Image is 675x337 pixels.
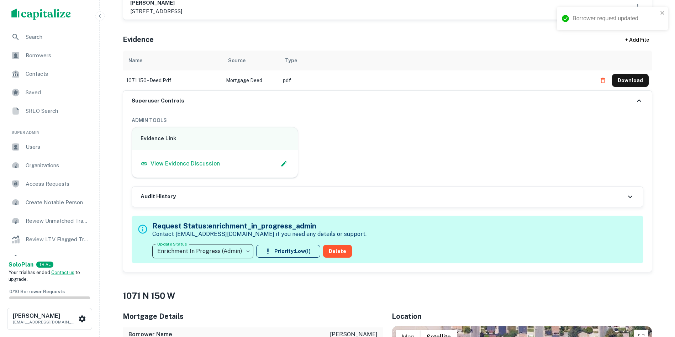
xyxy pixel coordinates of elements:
[26,217,89,225] span: Review Unmatched Transactions
[6,84,94,101] a: Saved
[285,56,297,65] div: Type
[6,249,94,267] a: Lender Admin View
[13,313,77,319] h6: [PERSON_NAME]
[279,51,593,70] th: Type
[660,10,665,17] button: close
[132,97,184,105] h6: Superuser Controls
[612,74,649,87] button: Download
[256,245,320,258] button: Priority:Low(1)
[9,261,33,268] strong: Solo Plan
[26,70,89,78] span: Contacts
[132,116,643,124] h6: ADMIN TOOLS
[573,14,658,23] div: Borrower request updated
[51,270,74,275] a: Contact us
[279,70,593,90] td: pdf
[157,241,187,247] label: Update Status
[639,280,675,314] iframe: Chat Widget
[152,230,366,238] p: Contact [EMAIL_ADDRESS][DOMAIN_NAME] if you need any details or support.
[13,319,77,325] p: [EMAIL_ADDRESS][DOMAIN_NAME]
[151,159,220,168] p: View Evidence Discussion
[6,121,94,138] li: Super Admin
[141,135,290,143] h6: Evidence Link
[6,28,94,46] a: Search
[7,308,92,330] button: [PERSON_NAME][EMAIL_ADDRESS][DOMAIN_NAME]
[26,235,89,244] span: Review LTV Flagged Transactions
[26,33,89,41] span: Search
[9,260,33,269] a: SoloPlan
[26,107,89,115] span: SREO Search
[36,262,53,268] div: TRIAL
[141,159,220,168] a: View Evidence Discussion
[26,254,89,262] span: Lender Admin View
[9,270,80,282] span: Your trial has ended. to upgrade.
[222,70,279,90] td: Mortgage Deed
[392,311,652,322] h5: Location
[26,51,89,60] span: Borrowers
[141,193,176,201] h6: Audit History
[11,9,71,20] img: capitalize-logo.png
[9,289,65,294] span: 0 / 10 Borrower Requests
[6,231,94,248] a: Review LTV Flagged Transactions
[123,70,222,90] td: 1071 150 - deed.pdf
[123,289,652,302] h4: 1071 n 150 w
[612,33,662,46] div: + Add File
[123,51,652,90] div: scrollable content
[6,157,94,174] a: Organizations
[123,34,154,45] h5: Evidence
[26,161,89,170] span: Organizations
[6,175,94,193] a: Access Requests
[130,7,182,16] p: [STREET_ADDRESS]
[6,194,94,211] a: Create Notable Person
[26,143,89,151] span: Users
[6,102,94,120] a: SREO Search
[26,88,89,97] span: Saved
[128,56,142,65] div: Name
[6,212,94,230] a: Review Unmatched Transactions
[26,198,89,207] span: Create Notable Person
[228,56,246,65] div: Source
[596,75,609,86] button: Delete file
[152,221,366,231] h5: Request Status: enrichment_in_progress_admin
[123,51,222,70] th: Name
[123,311,383,322] h5: Mortgage Details
[279,158,289,169] button: Edit Slack Link
[6,138,94,156] a: Users
[323,245,352,258] button: Delete
[152,241,253,261] div: Enrichment In Progress (Admin)
[222,51,279,70] th: Source
[6,65,94,83] a: Contacts
[6,47,94,64] a: Borrowers
[26,180,89,188] span: Access Requests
